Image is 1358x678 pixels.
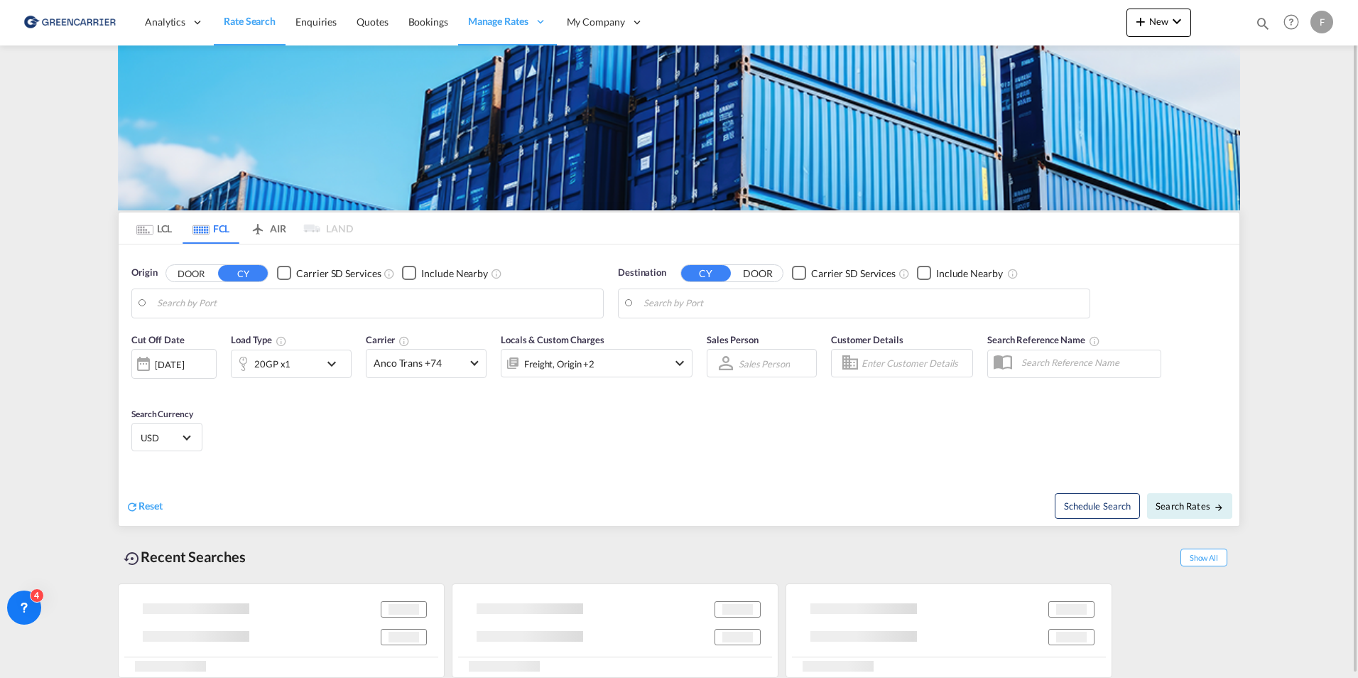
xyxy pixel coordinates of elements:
div: Freight Origin Destination Factory Stuffingicon-chevron-down [501,349,692,377]
span: Cut Off Date [131,334,185,345]
div: F [1310,11,1333,33]
md-checkbox: Checkbox No Ink [917,266,1003,281]
span: Rate Search [224,15,276,27]
input: Search by Port [157,293,596,314]
span: Help [1279,10,1303,34]
md-icon: icon-chevron-down [671,355,688,372]
md-icon: icon-chevron-down [323,355,347,372]
md-checkbox: Checkbox No Ink [402,266,488,281]
span: Origin [131,266,157,280]
md-icon: Unchecked: Search for CY (Container Yard) services for all selected carriers.Checked : Search for... [384,268,395,279]
md-icon: The selected Trucker/Carrierwill be displayed in the rate results If the rates are from another f... [398,335,410,347]
md-icon: icon-magnify [1255,16,1271,31]
input: Search by Port [643,293,1082,314]
md-icon: Unchecked: Search for CY (Container Yard) services for all selected carriers.Checked : Search for... [898,268,910,279]
span: Quotes [357,16,388,28]
span: Locals & Custom Charges [501,334,604,345]
div: Include Nearby [936,267,1003,281]
img: GreenCarrierFCL_LCL.png [118,45,1240,210]
span: Bookings [408,16,448,28]
span: Load Type [231,334,287,345]
md-datepicker: Select [131,377,142,397]
div: Help [1279,10,1310,36]
div: icon-refreshReset [126,499,163,515]
md-icon: Unchecked: Ignores neighbouring ports when fetching rates.Checked : Includes neighbouring ports w... [1007,268,1018,279]
span: Enquiries [295,16,337,28]
md-icon: icon-airplane [249,220,266,231]
div: [DATE] [131,349,217,379]
md-tab-item: FCL [183,212,239,244]
div: Include Nearby [421,267,488,281]
md-select: Sales Person [737,353,791,374]
div: icon-magnify [1255,16,1271,37]
button: CY [681,265,731,281]
span: Carrier [366,334,410,345]
span: Manage Rates [468,14,528,28]
input: Search Reference Name [1014,352,1161,373]
div: 20GP x1 [254,354,290,374]
span: My Company [567,15,625,29]
md-icon: icon-refresh [126,500,138,513]
md-select: Select Currency: $ USDUnited States Dollar [139,427,195,448]
button: CY [218,265,268,281]
button: DOOR [166,265,216,281]
div: 20GP x1icon-chevron-down [231,350,352,378]
md-tab-item: LCL [126,212,183,244]
span: Search Rates [1156,500,1224,512]
button: Note: By default Schedule search will only considerorigin ports, destination ports and cut off da... [1055,493,1140,519]
div: Carrier SD Services [296,267,381,281]
span: Customer Details [831,334,903,345]
md-checkbox: Checkbox No Ink [792,266,896,281]
span: Destination [618,266,666,280]
div: Origin DOOR CY Checkbox No InkUnchecked: Search for CY (Container Yard) services for all selected... [119,244,1239,526]
button: DOOR [733,265,783,281]
md-icon: icon-chevron-down [1168,13,1185,30]
md-icon: icon-information-outline [276,335,287,347]
md-icon: Your search will be saved by the below given name [1089,335,1100,347]
span: Reset [138,500,163,512]
md-tab-item: AIR [239,212,296,244]
div: [DATE] [155,358,184,371]
div: Recent Searches [118,541,251,573]
span: Search Currency [131,409,193,419]
span: Analytics [145,15,185,29]
img: b0b18ec08afe11efb1d4932555f5f09d.png [21,6,117,38]
md-icon: icon-backup-restore [124,550,141,567]
span: Sales Person [707,334,759,345]
button: icon-plus 400-fgNewicon-chevron-down [1126,9,1191,37]
md-pagination-wrapper: Use the left and right arrow keys to navigate between tabs [126,212,353,244]
span: Search Reference Name [987,334,1100,345]
span: New [1132,16,1185,27]
md-icon: icon-plus 400-fg [1132,13,1149,30]
input: Enter Customer Details [862,353,968,374]
md-checkbox: Checkbox No Ink [277,266,381,281]
button: Search Ratesicon-arrow-right [1147,493,1232,519]
md-icon: icon-arrow-right [1214,502,1224,512]
span: Anco Trans +74 [374,356,466,370]
span: USD [141,431,180,444]
div: Carrier SD Services [811,267,896,281]
span: Show All [1180,549,1227,566]
div: Freight Origin Destination Factory Stuffing [524,354,594,374]
md-icon: Unchecked: Ignores neighbouring ports when fetching rates.Checked : Includes neighbouring ports w... [491,268,502,279]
